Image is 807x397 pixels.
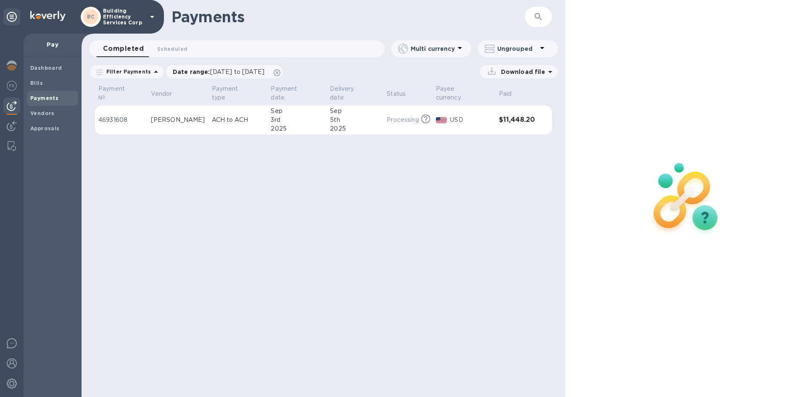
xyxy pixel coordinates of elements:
[436,84,481,102] p: Payee currency
[103,68,151,75] p: Filter Payments
[30,95,58,101] b: Payments
[436,84,492,102] span: Payee currency
[30,40,75,49] p: Pay
[436,117,447,123] img: USD
[166,65,282,79] div: Date range:[DATE] to [DATE]
[497,45,537,53] p: Ungrouped
[499,89,523,98] span: Paid
[387,89,417,98] span: Status
[3,8,20,25] div: Unpin categories
[30,11,66,21] img: Logo
[87,13,95,20] b: BC
[171,8,525,26] h1: Payments
[30,125,60,131] b: Approvals
[30,80,43,86] b: Bills
[173,68,269,76] p: Date range :
[271,84,323,102] span: Payment date
[151,89,183,98] span: Vendor
[212,84,264,102] span: Payment type
[30,65,62,71] b: Dashboard
[271,116,323,124] div: 3rd
[330,124,380,133] div: 2025
[151,116,205,124] div: [PERSON_NAME]
[212,84,253,102] p: Payment type
[271,124,323,133] div: 2025
[499,89,512,98] p: Paid
[271,107,323,116] div: Sep
[387,89,406,98] p: Status
[330,84,380,102] span: Delivery date
[387,116,419,124] p: Processing
[30,110,55,116] b: Vendors
[151,89,172,98] p: Vendor
[499,116,535,124] h3: $11,448.20
[103,43,144,55] span: Completed
[498,68,545,76] p: Download file
[7,81,17,91] img: Foreign exchange
[271,84,312,102] p: Payment date
[330,116,380,124] div: 5th
[450,116,492,124] p: USD
[98,116,144,124] p: 46931608
[330,107,380,116] div: Sep
[103,8,145,26] p: Building Efficiency Services Corp
[210,68,264,75] span: [DATE] to [DATE]
[157,45,187,53] span: Scheduled
[411,45,455,53] p: Multi currency
[212,116,264,124] p: ACH to ACH
[98,84,133,102] p: Payment №
[330,84,369,102] p: Delivery date
[98,84,144,102] span: Payment №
